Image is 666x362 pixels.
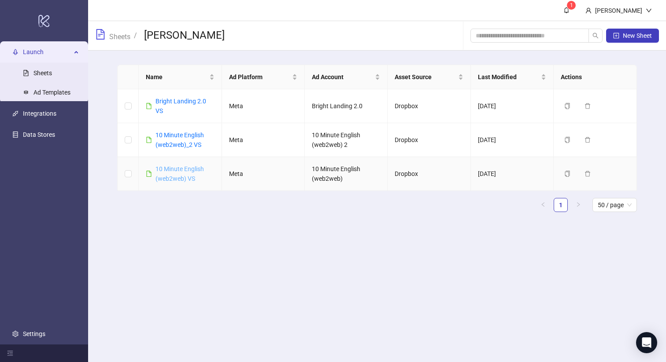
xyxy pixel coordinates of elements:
[222,89,305,123] td: Meta
[554,198,567,212] a: 1
[146,72,207,82] span: Name
[536,198,550,212] button: left
[139,65,222,89] th: Name
[23,131,55,138] a: Data Stores
[33,89,70,96] a: Ad Templates
[623,32,652,39] span: New Sheet
[598,198,632,212] span: 50 / page
[592,6,646,15] div: [PERSON_NAME]
[471,157,554,191] td: [DATE]
[155,132,204,148] a: 10 Minute English (web2web)_2 VS
[592,198,637,212] div: Page Size
[155,98,206,114] a: Bright Landing 2.0 VS
[388,89,470,123] td: Dropbox
[563,7,570,13] span: bell
[478,72,539,82] span: Last Modified
[564,137,570,143] span: copy
[95,29,106,40] span: file-text
[107,31,132,41] a: Sheets
[146,137,152,143] span: file
[222,157,305,191] td: Meta
[146,103,152,109] span: file
[7,350,13,356] span: menu-fold
[585,171,591,177] span: delete
[585,103,591,109] span: delete
[592,33,599,39] span: search
[585,7,592,14] span: user
[564,171,570,177] span: copy
[312,72,373,82] span: Ad Account
[23,110,56,117] a: Integrations
[567,1,576,10] sup: 1
[576,202,581,207] span: right
[636,332,657,353] div: Open Intercom Messenger
[471,89,554,123] td: [DATE]
[554,198,568,212] li: 1
[33,69,52,77] a: Sheets
[134,29,137,43] li: /
[471,123,554,157] td: [DATE]
[564,103,570,109] span: copy
[155,165,204,182] a: 10 Minute English (web2web) VS
[23,43,71,61] span: Launch
[222,65,305,89] th: Ad Platform
[388,157,470,191] td: Dropbox
[606,29,659,43] button: New Sheet
[554,65,636,89] th: Actions
[540,202,546,207] span: left
[222,123,305,157] td: Meta
[144,29,225,43] h3: [PERSON_NAME]
[305,123,388,157] td: 10 Minute English (web2web) 2
[571,198,585,212] li: Next Page
[146,171,152,177] span: file
[23,330,45,337] a: Settings
[613,33,619,39] span: plus-square
[229,72,290,82] span: Ad Platform
[12,49,18,55] span: rocket
[536,198,550,212] li: Previous Page
[305,89,388,123] td: Bright Landing 2.0
[571,198,585,212] button: right
[388,123,470,157] td: Dropbox
[570,2,573,8] span: 1
[585,137,591,143] span: delete
[305,65,388,89] th: Ad Account
[646,7,652,14] span: down
[305,157,388,191] td: 10 Minute English (web2web)
[395,72,456,82] span: Asset Source
[388,65,470,89] th: Asset Source
[471,65,554,89] th: Last Modified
